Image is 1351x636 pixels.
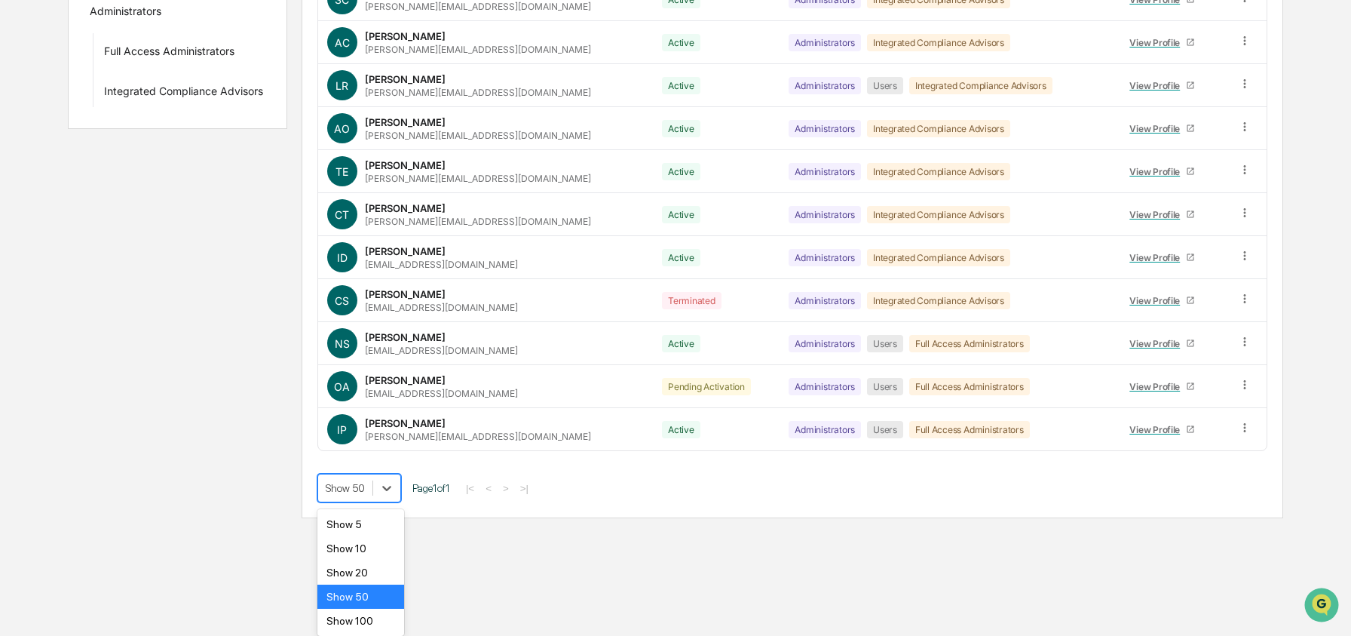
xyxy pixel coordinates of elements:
[412,482,450,494] span: Page 1 of 1
[662,163,700,180] div: Active
[789,77,861,94] div: Administrators
[365,87,591,98] div: [PERSON_NAME][EMAIL_ADDRESS][DOMAIN_NAME]
[30,190,97,205] span: Preclearance
[662,77,700,94] div: Active
[1129,295,1186,306] div: View Profile
[662,120,700,137] div: Active
[1123,418,1202,441] a: View Profile
[1123,246,1202,269] a: View Profile
[867,378,903,395] div: Users
[150,256,182,267] span: Pylon
[15,115,42,143] img: 1746055101610-c473b297-6a78-478c-a979-82029cc54cd1
[1123,74,1202,97] a: View Profile
[1129,166,1186,177] div: View Profile
[1129,209,1186,220] div: View Profile
[1129,338,1186,349] div: View Profile
[789,421,861,438] div: Administrators
[867,206,1010,223] div: Integrated Compliance Advisors
[365,73,446,85] div: [PERSON_NAME]
[1123,289,1202,312] a: View Profile
[867,292,1010,309] div: Integrated Compliance Advisors
[789,34,861,51] div: Administrators
[365,245,446,257] div: [PERSON_NAME]
[662,292,721,309] div: Terminated
[109,192,121,204] div: 🗄️
[867,163,1010,180] div: Integrated Compliance Advisors
[317,512,404,536] div: Show 5
[662,378,751,395] div: Pending Activation
[1303,586,1343,627] iframe: Open customer support
[789,335,861,352] div: Administrators
[867,335,903,352] div: Users
[15,32,274,56] p: How can we help?
[789,378,861,395] div: Administrators
[104,45,234,63] div: Full Access Administrators
[365,345,518,356] div: [EMAIL_ADDRESS][DOMAIN_NAME]
[662,34,700,51] div: Active
[334,380,350,393] span: OA
[317,561,404,585] div: Show 20
[90,5,161,23] div: Administrators
[335,337,350,350] span: NS
[909,421,1030,438] div: Full Access Administrators
[365,288,446,300] div: [PERSON_NAME]
[867,120,1010,137] div: Integrated Compliance Advisors
[30,219,95,234] span: Data Lookup
[1129,123,1186,134] div: View Profile
[909,77,1052,94] div: Integrated Compliance Advisors
[1129,37,1186,48] div: View Profile
[365,331,446,343] div: [PERSON_NAME]
[662,249,700,266] div: Active
[1129,252,1186,263] div: View Profile
[15,192,27,204] div: 🖐️
[15,220,27,232] div: 🔎
[789,163,861,180] div: Administrators
[481,482,496,495] button: <
[1129,80,1186,91] div: View Profile
[1123,332,1202,355] a: View Profile
[1129,424,1186,435] div: View Profile
[1123,117,1202,140] a: View Profile
[365,116,446,128] div: [PERSON_NAME]
[335,79,348,92] span: LR
[365,202,446,214] div: [PERSON_NAME]
[365,374,446,386] div: [PERSON_NAME]
[124,190,187,205] span: Attestations
[867,249,1010,266] div: Integrated Compliance Advisors
[317,536,404,561] div: Show 10
[317,609,404,633] div: Show 100
[365,259,518,270] div: [EMAIL_ADDRESS][DOMAIN_NAME]
[1129,381,1186,392] div: View Profile
[365,30,446,42] div: [PERSON_NAME]
[365,431,591,442] div: [PERSON_NAME][EMAIL_ADDRESS][DOMAIN_NAME]
[867,77,903,94] div: Users
[335,208,349,221] span: CT
[103,184,193,211] a: 🗄️Attestations
[909,335,1030,352] div: Full Access Administrators
[365,388,518,399] div: [EMAIL_ADDRESS][DOMAIN_NAME]
[337,251,348,264] span: ID
[365,44,591,55] div: [PERSON_NAME][EMAIL_ADDRESS][DOMAIN_NAME]
[9,213,101,240] a: 🔎Data Lookup
[789,249,861,266] div: Administrators
[51,115,247,131] div: Start new chat
[516,482,533,495] button: >|
[662,421,700,438] div: Active
[789,292,861,309] div: Administrators
[1123,203,1202,226] a: View Profile
[909,378,1030,395] div: Full Access Administrators
[662,206,700,223] div: Active
[335,165,348,178] span: TE
[51,131,197,143] div: We're offline, we'll be back soon
[9,184,103,211] a: 🖐️Preclearance
[365,159,446,171] div: [PERSON_NAME]
[335,36,350,49] span: AC
[256,120,274,138] button: Start new chat
[104,84,263,103] div: Integrated Compliance Advisors
[365,130,591,141] div: [PERSON_NAME][EMAIL_ADDRESS][DOMAIN_NAME]
[365,302,518,313] div: [EMAIL_ADDRESS][DOMAIN_NAME]
[1123,31,1202,54] a: View Profile
[498,482,513,495] button: >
